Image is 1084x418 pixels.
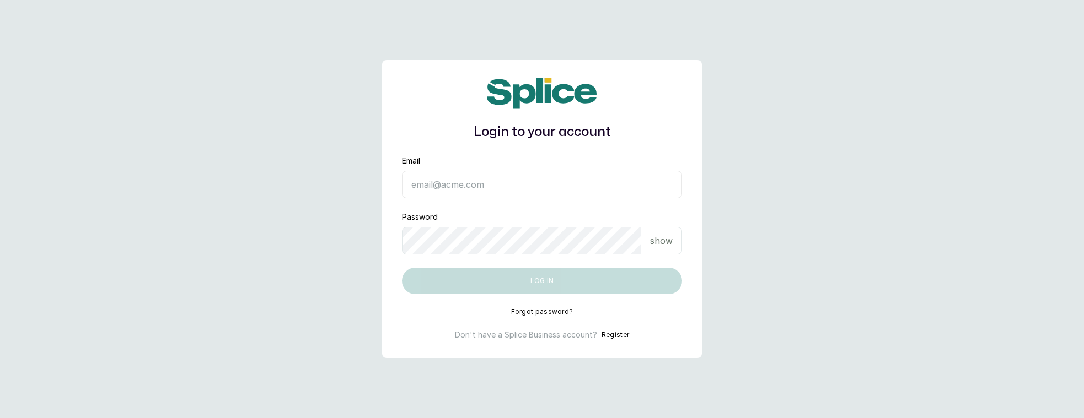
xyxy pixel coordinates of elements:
p: Don't have a Splice Business account? [455,329,597,340]
p: show [650,234,673,247]
h1: Login to your account [402,122,682,142]
label: Password [402,211,438,222]
button: Register [602,329,629,340]
input: email@acme.com [402,171,682,198]
label: Email [402,155,420,166]
button: Log in [402,268,682,294]
button: Forgot password? [511,307,573,316]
